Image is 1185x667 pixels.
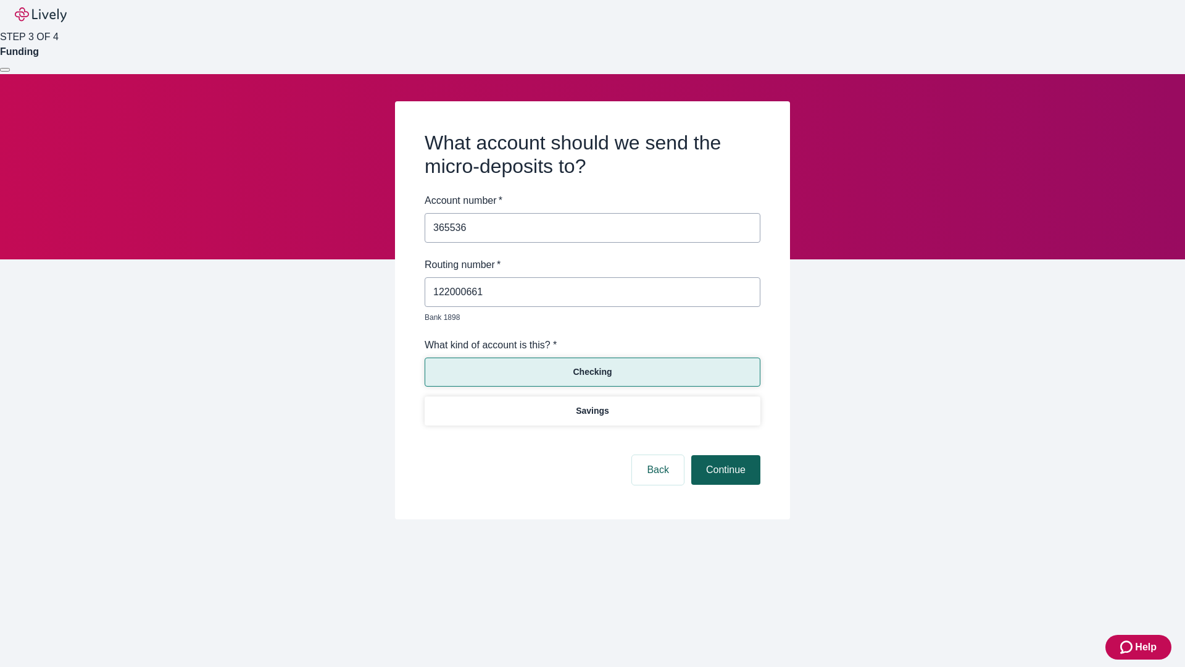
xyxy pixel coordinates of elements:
button: Continue [691,455,760,485]
p: Bank 1898 [425,312,752,323]
button: Savings [425,396,760,426]
span: Help [1135,640,1157,655]
label: What kind of account is this? * [425,338,557,353]
button: Back [632,455,684,485]
label: Account number [425,193,502,208]
h2: What account should we send the micro-deposits to? [425,131,760,178]
img: Lively [15,7,67,22]
button: Zendesk support iconHelp [1105,635,1171,660]
svg: Zendesk support icon [1120,640,1135,655]
label: Routing number [425,258,501,272]
button: Checking [425,358,760,387]
p: Checking [573,366,612,379]
p: Savings [576,405,609,417]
